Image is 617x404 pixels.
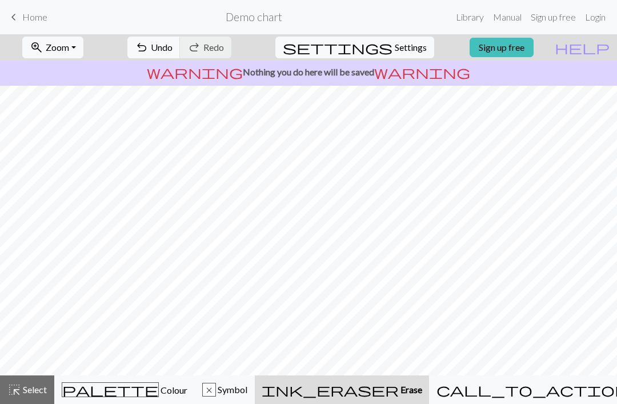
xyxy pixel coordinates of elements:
span: Erase [399,384,422,395]
span: keyboard_arrow_left [7,9,21,25]
button: Undo [127,37,181,58]
span: Home [22,11,47,22]
button: x Symbol [195,375,255,404]
button: Colour [54,375,195,404]
span: Symbol [216,384,247,395]
span: Undo [151,42,173,53]
span: palette [62,382,158,398]
span: Select [21,384,47,395]
i: Settings [283,41,392,54]
a: Login [580,6,610,29]
span: settings [283,39,392,55]
button: SettingsSettings [275,37,434,58]
a: Manual [488,6,526,29]
span: undo [135,39,149,55]
button: Zoom [22,37,83,58]
span: warning [147,64,243,80]
span: Settings [395,41,427,54]
span: Colour [159,385,187,395]
span: warning [374,64,470,80]
p: Nothing you do here will be saved [5,65,612,79]
button: Erase [255,375,429,404]
h2: Demo chart [226,10,282,23]
span: ink_eraser [262,382,399,398]
span: highlight_alt [7,382,21,398]
span: help [555,39,610,55]
span: zoom_in [30,39,43,55]
a: Sign up free [526,6,580,29]
div: x [203,383,215,397]
a: Library [451,6,488,29]
a: Home [7,7,47,27]
span: Zoom [46,42,69,53]
a: Sign up free [470,38,534,57]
